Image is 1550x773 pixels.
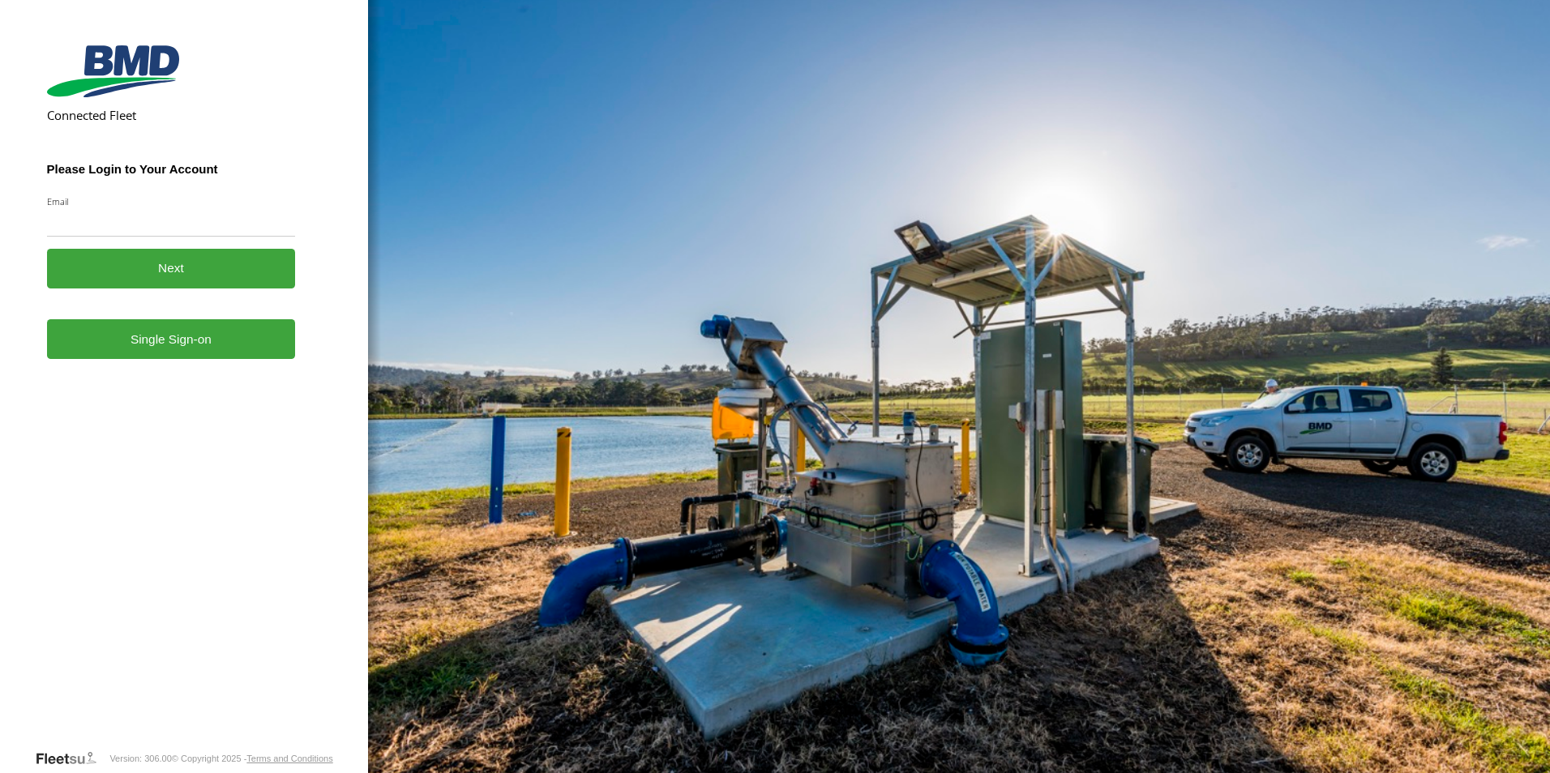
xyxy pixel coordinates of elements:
div: Version: 306.00 [109,754,171,763]
label: Email [47,195,296,207]
div: © Copyright 2025 - [172,754,333,763]
a: Single Sign-on [47,319,296,359]
button: Next [47,249,296,288]
img: BMD [47,45,179,97]
a: Terms and Conditions [246,754,332,763]
a: Visit our Website [35,750,109,767]
h2: Connected Fleet [47,107,296,123]
h3: Please Login to Your Account [47,162,296,176]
